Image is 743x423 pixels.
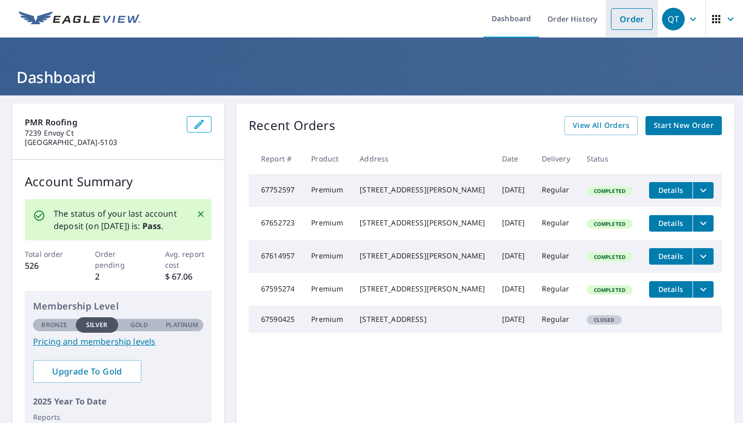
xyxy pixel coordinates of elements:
p: PMR Roofing [25,116,179,128]
td: Premium [303,174,351,207]
span: Completed [588,187,632,194]
span: Details [655,185,686,195]
button: filesDropdownBtn-67595274 [692,281,714,298]
span: Completed [588,253,632,261]
span: Details [655,251,686,261]
div: [STREET_ADDRESS][PERSON_NAME] [360,185,485,195]
p: Platinum [166,320,198,330]
button: filesDropdownBtn-67752597 [692,182,714,199]
p: 526 [25,259,72,272]
p: Account Summary [25,172,212,191]
div: [STREET_ADDRESS][PERSON_NAME] [360,251,485,261]
p: Recent Orders [249,116,335,135]
button: detailsBtn-67614957 [649,248,692,265]
td: [DATE] [494,273,534,306]
td: 67595274 [249,273,303,306]
span: View All Orders [573,119,629,132]
div: QT [662,8,685,30]
td: [DATE] [494,174,534,207]
p: Gold [131,320,148,330]
p: $ 67.06 [165,270,212,283]
td: Premium [303,273,351,306]
a: Order [611,8,653,30]
img: EV Logo [19,11,140,27]
p: Silver [86,320,108,330]
div: [STREET_ADDRESS] [360,314,485,324]
h1: Dashboard [12,67,731,88]
button: Close [194,207,207,221]
span: Upgrade To Gold [41,366,133,377]
p: [GEOGRAPHIC_DATA]-5103 [25,138,179,147]
th: Address [351,143,493,174]
span: Completed [588,286,632,294]
td: Regular [534,207,578,240]
span: Closed [588,316,621,323]
button: filesDropdownBtn-67652723 [692,215,714,232]
th: Report # [249,143,303,174]
span: Completed [588,220,632,227]
td: [DATE] [494,306,534,333]
td: Regular [534,240,578,273]
b: Pass [142,220,161,232]
a: Upgrade To Gold [33,360,141,383]
th: Product [303,143,351,174]
a: Start New Order [645,116,722,135]
p: Total order [25,249,72,259]
span: Details [655,284,686,294]
td: [DATE] [494,207,534,240]
th: Date [494,143,534,174]
td: [DATE] [494,240,534,273]
button: detailsBtn-67652723 [649,215,692,232]
div: [STREET_ADDRESS][PERSON_NAME] [360,218,485,228]
p: Order pending [95,249,142,270]
td: 67752597 [249,174,303,207]
a: Pricing and membership levels [33,335,203,348]
p: The status of your last account deposit (on [DATE]) is: . [54,207,184,232]
th: Status [578,143,641,174]
td: Regular [534,306,578,333]
button: detailsBtn-67752597 [649,182,692,199]
td: 67652723 [249,207,303,240]
span: Details [655,218,686,228]
p: Bronze [41,320,67,330]
td: 67614957 [249,240,303,273]
td: Premium [303,207,351,240]
th: Delivery [534,143,578,174]
td: Regular [534,273,578,306]
a: View All Orders [564,116,638,135]
p: 2 [95,270,142,283]
button: filesDropdownBtn-67614957 [692,248,714,265]
p: Avg. report cost [165,249,212,270]
td: Premium [303,240,351,273]
button: detailsBtn-67595274 [649,281,692,298]
span: Start New Order [654,119,714,132]
td: Premium [303,306,351,333]
p: Membership Level [33,299,203,313]
td: 67590425 [249,306,303,333]
p: 7239 Envoy Ct [25,128,179,138]
p: 2025 Year To Date [33,395,203,408]
td: Regular [534,174,578,207]
div: [STREET_ADDRESS][PERSON_NAME] [360,284,485,294]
